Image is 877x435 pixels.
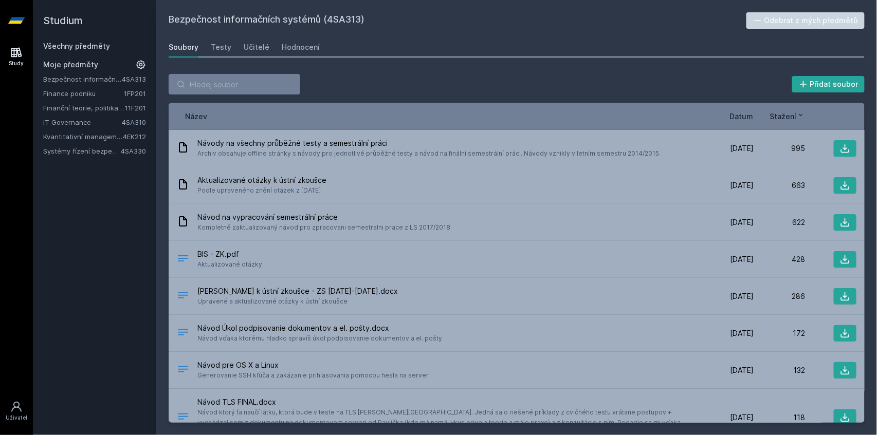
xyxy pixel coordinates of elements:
span: Moje předměty [43,60,98,70]
div: Soubory [169,42,198,52]
div: DOCX [177,289,189,304]
span: [DATE] [730,328,754,338]
a: Bezpečnost informačních systémů [43,74,122,84]
span: [DATE] [730,365,754,375]
div: Učitelé [244,42,269,52]
button: Odebrat z mých předmětů [746,12,865,29]
span: [DATE] [730,291,754,301]
div: 663 [754,180,805,191]
div: 286 [754,291,805,301]
span: Generovanie SSH kľúča a zakázanie prihlasovania pomocou hesla na server. [197,370,430,381]
span: Stažení [770,111,797,122]
a: Systémy řízení bezpečnostních událostí [43,146,121,156]
div: 172 [754,328,805,338]
span: Podle upraveného znění otázek z [DATE] [197,185,326,196]
span: Návod pre OS X a Linux [197,360,430,370]
a: Učitelé [244,37,269,58]
span: Archiv obsahuje offline stránky s návody pro jednotlivé průběžné testy a návod na finální semestr... [197,148,661,159]
a: Uživatel [2,395,31,427]
a: Finanční teorie, politika a instituce [43,103,125,113]
div: 622 [754,217,805,228]
a: 11F201 [125,104,146,112]
span: [DATE] [730,217,754,228]
a: Hodnocení [282,37,320,58]
a: 4SA313 [122,75,146,83]
button: Název [185,111,207,122]
span: Návody na všechny průběžné testy a semestrální práci [197,138,661,148]
div: DOCX [177,326,189,341]
div: 118 [754,412,805,423]
span: [DATE] [730,412,754,423]
button: Datum [730,111,754,122]
span: BIS - ZK.pdf [197,249,262,259]
button: Stažení [770,111,805,122]
span: Návod TLS FINAL.docx [197,397,698,407]
div: Uživatel [6,414,27,422]
div: Hodnocení [282,42,320,52]
button: Přidat soubor [792,76,865,92]
a: Testy [211,37,231,58]
input: Hledej soubor [169,74,300,94]
a: Study [2,41,31,72]
span: [DATE] [730,254,754,264]
div: PDF [177,252,189,267]
span: Kompletně zaktualizovaný návod pro zpracovani semestralni prace z LS 2017/2018 [197,222,450,233]
a: Kvantitativní management [43,131,123,142]
span: [DATE] [730,143,754,154]
div: 132 [754,365,805,375]
span: Návod na vypracování semestrální práce [197,212,450,222]
span: Upravené a aktualizované otázky k ústní zkoušce [197,296,398,307]
span: [PERSON_NAME] k ústní zkoušce - ZS [DATE]-[DATE].docx [197,286,398,296]
div: Testy [211,42,231,52]
a: Finance podniku [43,88,124,99]
div: 995 [754,143,805,154]
a: IT Governance [43,117,122,127]
a: Všechny předměty [43,42,110,50]
h2: Bezpečnost informačních systémů (4SA313) [169,12,746,29]
div: DOCX [177,410,189,425]
a: Soubory [169,37,198,58]
div: Study [9,60,24,67]
a: 4SA330 [121,147,146,155]
span: [DATE] [730,180,754,191]
span: Aktualizované otázky k ústní zkoušce [197,175,326,185]
div: .DOCX [177,363,189,378]
div: 428 [754,254,805,264]
span: Návod vďaka ktorému hladko spravíš úkol podpisovanie dokumentov a el. pošty [197,333,442,344]
span: Aktualizované otázky [197,259,262,270]
a: 1FP201 [124,89,146,98]
span: Návod Úkol podpisovanie dokumentov a el. pošty.docx [197,323,442,333]
a: 4SA310 [122,118,146,126]
a: 4EK212 [123,133,146,141]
